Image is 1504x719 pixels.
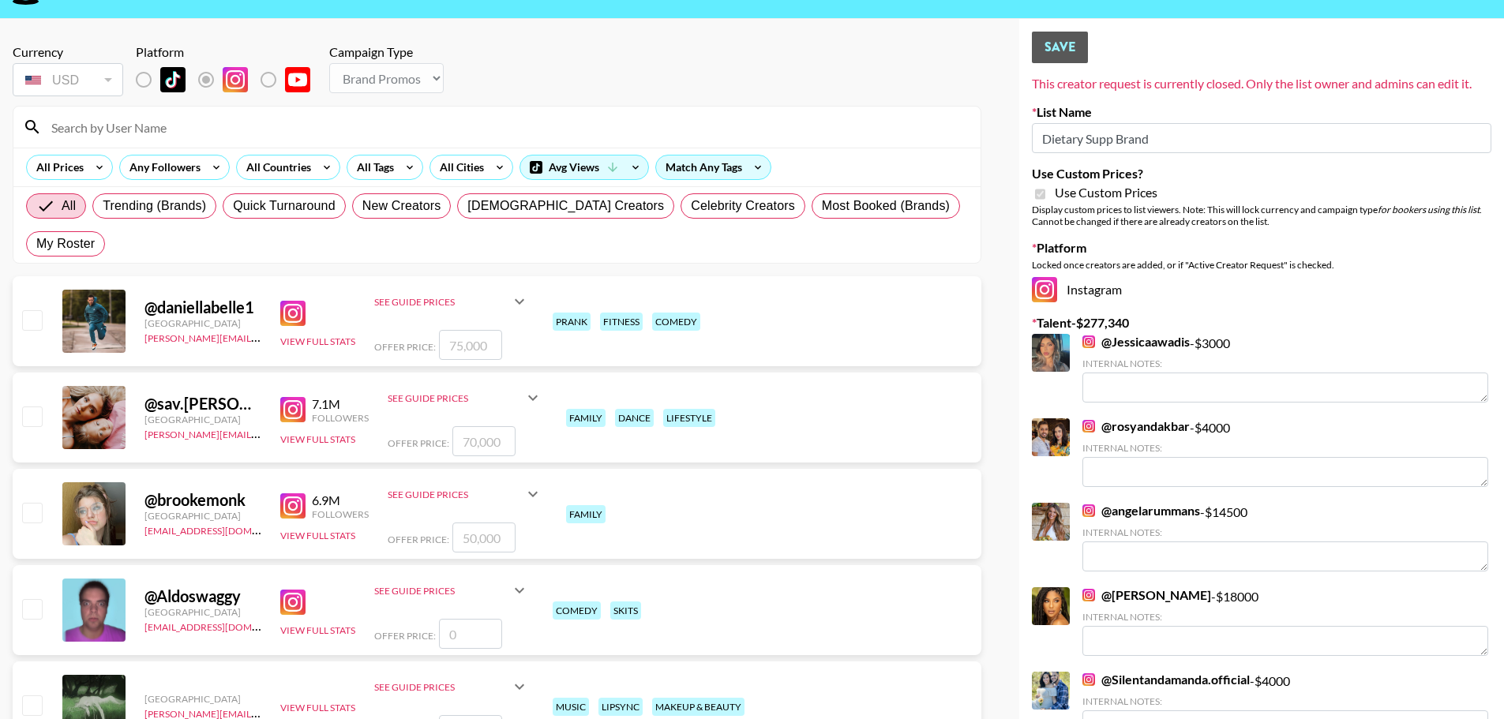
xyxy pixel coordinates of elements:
div: 6.9M [312,492,369,508]
div: Internal Notes: [1082,695,1488,707]
div: Internal Notes: [1082,442,1488,454]
img: Instagram [223,67,248,92]
a: @Jessicaawadis [1082,334,1190,350]
a: @[PERSON_NAME] [1082,587,1211,603]
img: Instagram [280,590,306,615]
div: Any Followers [120,155,204,179]
button: Save [1032,32,1088,63]
div: makeup & beauty [652,698,744,716]
img: Instagram [1082,589,1095,601]
label: Platform [1032,240,1491,256]
div: dance [615,409,654,427]
div: All Countries [237,155,314,179]
div: skits [610,601,641,620]
div: comedy [652,313,700,331]
div: USD [16,66,120,94]
div: Avg Views [520,155,648,179]
span: Use Custom Prices [1055,185,1157,200]
div: lifestyle [663,409,715,427]
img: YouTube [285,67,310,92]
div: @ daniellabelle1 [144,298,261,317]
span: All [62,197,76,215]
div: family [566,505,606,523]
div: 7.1M [312,396,369,412]
div: [GEOGRAPHIC_DATA] [144,693,261,705]
label: List Name [1032,104,1491,120]
div: - $ 3000 [1082,334,1488,403]
a: @rosyandakbar [1082,418,1190,434]
em: for bookers using this list [1378,204,1480,215]
div: Followers [312,412,369,424]
div: [GEOGRAPHIC_DATA] [144,317,261,329]
span: Offer Price: [388,437,449,449]
img: Instagram [280,301,306,326]
input: 0 [439,619,502,649]
div: See Guide Prices [374,681,510,693]
img: Instagram [1082,335,1095,348]
img: Instagram [280,493,306,519]
div: [GEOGRAPHIC_DATA] [144,414,261,425]
div: See Guide Prices [374,668,529,706]
button: View Full Stats [280,702,355,713]
button: View Full Stats [280,335,355,347]
span: [DEMOGRAPHIC_DATA] Creators [467,197,664,215]
div: See Guide Prices [388,379,542,417]
img: Instagram [1082,420,1095,433]
div: Instagram [1032,277,1491,302]
div: family [566,409,606,427]
div: fitness [600,313,643,331]
div: All Cities [430,155,487,179]
div: Currency is locked to USD [13,60,123,99]
label: Talent - $ 277,340 [1032,315,1491,331]
div: - $ 4000 [1082,418,1488,487]
button: View Full Stats [280,433,355,445]
div: See Guide Prices [374,296,510,308]
div: Locked once creators are added, or if "Active Creator Request" is checked. [1032,259,1491,271]
span: Celebrity Creators [691,197,795,215]
div: @ brookemonk [144,490,261,510]
input: Search by User Name [42,114,971,140]
span: Offer Price: [388,534,449,545]
div: Display custom prices to list viewers. Note: This will lock currency and campaign type . Cannot b... [1032,204,1491,227]
div: Match Any Tags [656,155,771,179]
button: View Full Stats [280,624,355,636]
div: - $ 14500 [1082,503,1488,571]
label: Use Custom Prices? [1032,166,1491,182]
span: Offer Price: [374,630,436,642]
a: [PERSON_NAME][EMAIL_ADDRESS][DOMAIN_NAME] [144,425,378,440]
img: TikTok [160,67,186,92]
div: All Tags [347,155,397,179]
div: @ sav.[PERSON_NAME] [144,394,261,414]
input: 75,000 [439,330,502,360]
a: @angelarummans [1082,503,1200,519]
span: My Roster [36,234,95,253]
span: Most Booked (Brands) [822,197,950,215]
input: 50,000 [452,522,516,552]
div: Internal Notes: [1082,526,1488,538]
div: lipsync [598,698,643,716]
div: List locked to Instagram. [136,63,323,96]
div: prank [553,313,591,331]
div: All Prices [27,155,87,179]
div: Platform [136,44,323,60]
div: [GEOGRAPHIC_DATA] [144,606,261,618]
div: See Guide Prices [374,283,529,320]
div: Currency [13,44,123,60]
a: [EMAIL_ADDRESS][DOMAIN_NAME] [144,522,303,537]
div: See Guide Prices [374,585,510,597]
div: Followers [312,508,369,520]
div: [GEOGRAPHIC_DATA] [144,510,261,522]
a: [PERSON_NAME][EMAIL_ADDRESS][DOMAIN_NAME] [144,329,378,344]
div: music [553,698,589,716]
div: Campaign Type [329,44,444,60]
div: @ Aldoswaggy [144,586,261,606]
button: View Full Stats [280,530,355,541]
div: This creator request is currently closed. Only the list owner and admins can edit it. [1032,76,1491,92]
div: See Guide Prices [388,489,523,500]
img: Instagram [280,397,306,422]
span: Quick Turnaround [233,197,336,215]
div: See Guide Prices [388,475,542,513]
span: Trending (Brands) [103,197,206,215]
div: See Guide Prices [388,392,523,404]
input: 70,000 [452,426,516,456]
